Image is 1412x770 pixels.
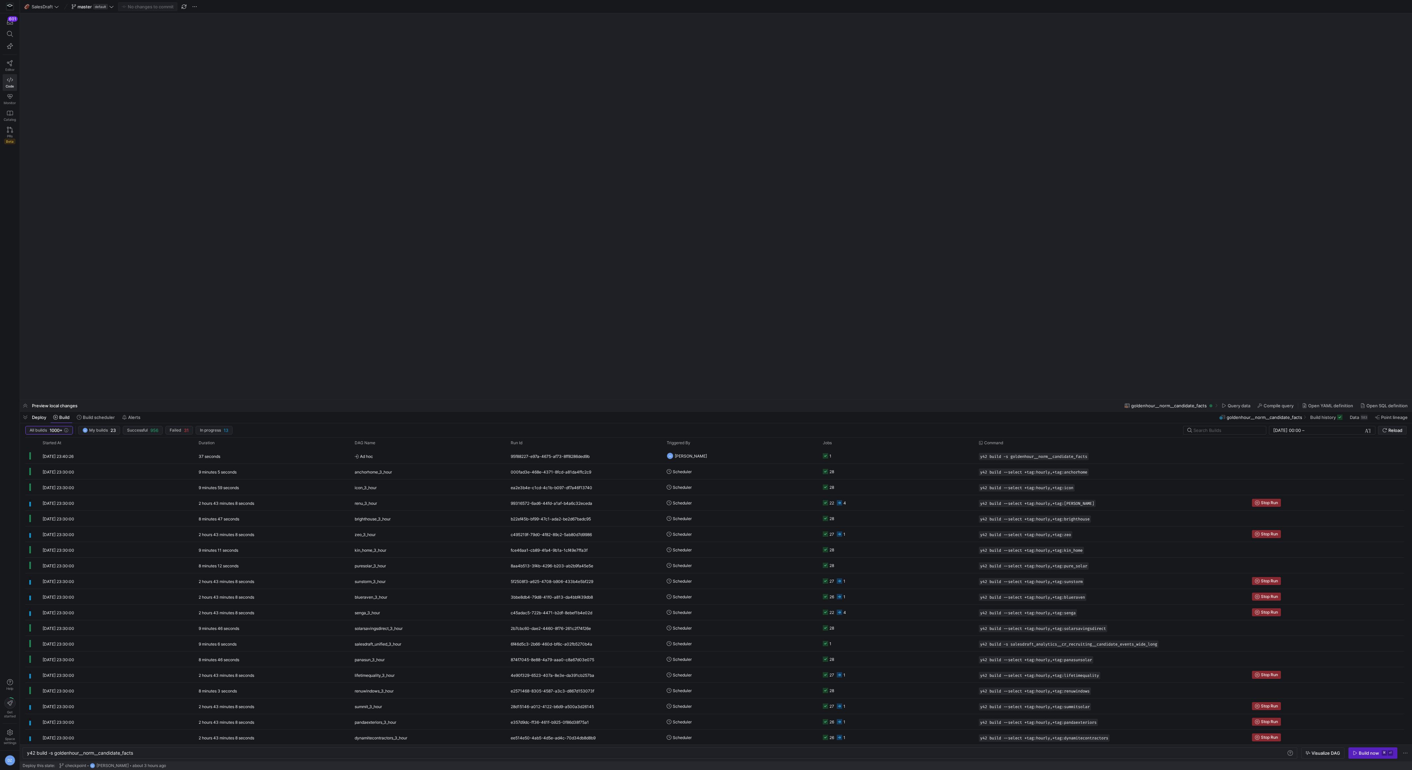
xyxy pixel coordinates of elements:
span: y42 build --select +tag:hourly,+tag:solarsavingsdirect [980,626,1106,631]
div: b22ef45b-bf99-47c1-ada2-be2d67badc95 [507,511,663,526]
span: 13 [224,428,228,433]
a: Editor [3,58,17,74]
y42-duration: 9 minutes 6 seconds [199,642,237,647]
div: 27 [829,573,834,589]
div: Press SPACE to select this row. [25,698,1404,714]
span: [DATE] 23:30:00 [43,470,74,475]
span: Monitor [4,101,16,105]
span: Open SQL definition [1366,403,1408,408]
span: Stop Run [1261,719,1278,724]
button: Stop Run [1252,593,1281,601]
span: summit_3_hour [355,699,382,714]
button: All builds1000+ [25,426,73,435]
span: DAG Name [355,441,375,445]
span: Open YAML definition [1308,403,1353,408]
y42-duration: 8 minutes 3 seconds [199,688,237,693]
span: Duration [199,441,215,445]
div: Press SPACE to select this row. [25,526,1404,542]
span: Compile query [1264,403,1294,408]
span: Scheduler [673,714,692,730]
button: Stop Run [1252,702,1281,710]
div: DZ [5,755,15,766]
span: dynamitecontractors_3_hour [355,730,407,746]
span: 🏈 [24,4,29,9]
span: Scheduler [673,620,692,636]
y42-duration: 9 minutes 11 seconds [199,548,238,553]
span: y42 build -s goldenhour__norm__candidate_facts [980,454,1087,459]
div: Press SPACE to select this row. [25,667,1404,683]
div: 874f7045-8e88-4a79-aaa0-c8a67d03e075 [507,652,663,667]
kbd: ⏎ [1388,750,1393,756]
y42-duration: 9 minutes 5 seconds [199,470,237,475]
div: 4 [843,605,846,620]
div: 8aa4b513-3f4b-4296-b203-ab2b9fa45e5e [507,558,663,573]
span: Build [59,415,70,420]
span: y42 build --select +tag:hourly,+tag:dynamitecontractors [980,736,1108,740]
span: Get started [4,710,16,718]
div: 28d15146-a012-4122-b6d9-a500a3d26145 [507,698,663,714]
div: DZ [667,453,673,459]
span: Catalog [4,117,16,121]
div: 28 [829,464,834,480]
div: 1 [843,730,845,745]
span: Run Id [511,441,522,445]
button: Build history [1307,412,1345,423]
div: 1 [843,667,845,683]
div: Press SPACE to select this row. [25,542,1404,558]
input: Start datetime [1273,428,1301,433]
div: 601 [8,16,18,22]
span: sunstorm_3_hour [355,574,386,589]
div: 28 [829,652,834,667]
button: DZMy builds23 [78,426,120,435]
span: Stop Run [1261,673,1278,677]
span: brighthouse_3_hour [355,511,391,527]
span: [DATE] 23:30:00 [43,720,74,725]
span: Scheduler [673,652,692,667]
div: DZ [83,428,88,433]
span: 956 [150,428,158,433]
span: y42 build --select +tag:hourly,+tag:brighthouse [980,517,1090,521]
div: 27 [829,526,834,542]
div: ea2e3b4e-c1cd-4c1b-b097-df7a46f13740 [507,480,663,495]
y42-duration: 8 minutes 47 seconds [199,516,239,521]
span: Started At [43,441,61,445]
div: Press SPACE to select this row. [25,573,1404,589]
span: Reload [1388,428,1402,433]
div: c495219f-79d0-4f82-89c2-5ab80d7d9986 [507,526,663,542]
div: Press SPACE to select this row. [25,511,1404,526]
a: Monitor [3,91,17,107]
div: 1 [843,714,845,730]
button: Stop Run [1252,530,1281,538]
span: y42 build --select +tag:hourly,+tag:icon [980,485,1073,490]
span: Stop Run [1261,735,1278,740]
y42-duration: 2 hours 43 minutes 8 seconds [199,704,254,709]
span: Scheduler [673,636,692,652]
span: Scheduler [673,605,692,620]
span: Scheduler [673,511,692,526]
div: c45adac5-722b-4471-b2df-8ebef1b4e02d [507,605,663,620]
div: 26 [829,714,834,730]
button: checkpointDZ[PERSON_NAME]about 3 hours ago [58,761,168,770]
div: Press SPACE to select this row. [25,558,1404,573]
button: Stop Run [1252,733,1281,741]
span: [DATE] 23:30:00 [43,642,74,647]
span: y42 build --select +tag:hourly,+tag:zeo [980,532,1071,537]
span: 31 [184,428,189,433]
span: My builds [89,428,108,433]
input: Search Builds [1193,428,1261,433]
y42-duration: 8 minutes 46 seconds [199,657,239,662]
y42-duration: 2 hours 43 minutes 8 seconds [199,720,254,725]
span: Editor [5,68,15,72]
span: y42 build -s salesdraft_analytics__cr_recruiting__candidate_events_wide_long [980,642,1157,647]
span: pandaexteriors_3_hour [355,714,396,730]
button: Reload [1378,426,1407,435]
div: Build now [1359,750,1379,756]
span: y42 build --select +tag:hourly,+tag:pure_solar [980,564,1087,568]
button: Successful956 [123,426,163,435]
div: 27 [829,667,834,683]
div: e2571468-8305-4587-a3c3-d867d153073f [507,683,663,698]
span: Scheduler [673,464,692,480]
div: Press SPACE to select this row. [25,495,1404,511]
span: panasun_3_hour [355,652,385,668]
span: checkpoint [65,763,86,768]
